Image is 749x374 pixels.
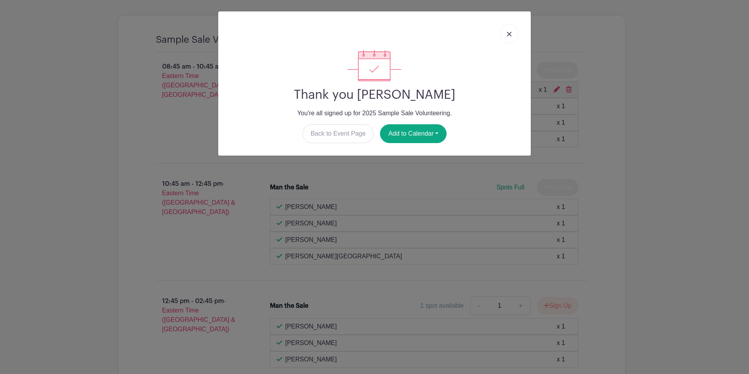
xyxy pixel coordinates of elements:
img: signup_complete-c468d5dda3e2740ee63a24cb0ba0d3ce5d8a4ecd24259e683200fb1569d990c8.svg [347,50,402,81]
h2: Thank you [PERSON_NAME] [224,87,525,102]
p: You're all signed up for 2025 Sample Sale Volunteering. [224,109,525,118]
img: close_button-5f87c8562297e5c2d7936805f587ecaba9071eb48480494691a3f1689db116b3.svg [507,32,512,36]
button: Add to Calendar [380,124,447,143]
a: Back to Event Page [302,124,374,143]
